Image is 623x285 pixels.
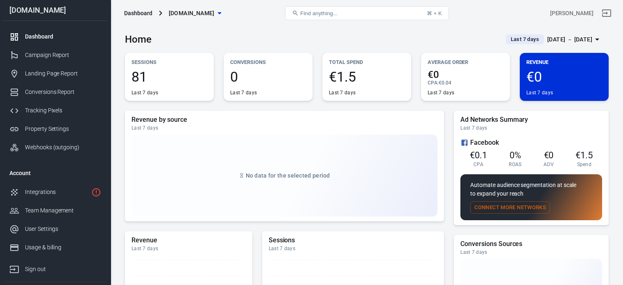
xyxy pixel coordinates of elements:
div: Account id: TDMpudQw [550,9,594,18]
a: Tracking Pixels [3,101,108,120]
span: €0 [526,70,602,84]
div: Property Settings [25,125,101,133]
div: Last 7 days [230,89,257,96]
div: Webhooks (outgoing) [25,143,101,152]
div: Dashboard [25,32,101,41]
div: Last 7 days [460,125,602,131]
div: Sign out [25,265,101,274]
div: Last 7 days [526,89,553,96]
div: Facebook [460,138,602,148]
div: Last 7 days [329,89,356,96]
span: Last 7 days [507,35,542,43]
h5: Revenue [131,236,246,244]
div: Usage & billing [25,243,101,252]
span: 0 [230,70,306,84]
div: Conversions Report [25,88,101,96]
span: €0 [428,70,503,80]
span: 0% [510,150,521,160]
svg: Facebook Ads [460,138,469,148]
div: Last 7 days [131,125,437,131]
div: Last 7 days [460,249,602,255]
div: Last 7 days [131,245,246,252]
div: Campaign Report [25,51,101,59]
a: Team Management [3,201,108,220]
span: ROAS [509,161,521,168]
span: €0 [544,150,554,160]
div: ⌘ + K [427,10,442,16]
div: User Settings [25,225,101,233]
span: velvee.net [169,8,215,18]
a: Campaign Report [3,46,108,64]
button: Last 7 days[DATE] － [DATE] [499,33,609,46]
button: Find anything...⌘ + K [285,6,449,20]
span: 81 [131,70,207,84]
a: Usage & billing [3,238,108,257]
span: €0.1 [470,150,487,160]
div: [DOMAIN_NAME] [3,7,108,14]
h5: Ad Networks Summary [460,116,602,124]
p: Total Spend [329,58,405,66]
span: CPA [473,161,483,168]
span: €1.5 [575,150,593,160]
div: Integrations [25,188,88,196]
div: Tracking Pixels [25,106,101,115]
div: Last 7 days [428,89,454,96]
div: Dashboard [124,9,152,17]
span: Find anything... [300,10,338,16]
h5: Conversions Sources [460,240,602,248]
span: AOV [544,161,554,168]
h5: Revenue by source [131,116,437,124]
p: Revenue [526,58,602,66]
span: CPA : [428,80,439,86]
a: Webhooks (outgoing) [3,138,108,157]
a: Landing Page Report [3,64,108,83]
li: Account [3,163,108,183]
span: No data for the selected period [246,172,330,179]
div: Last 7 days [269,245,438,252]
a: Integrations [3,183,108,201]
div: Last 7 days [131,89,158,96]
p: Conversions [230,58,306,66]
h3: Home [125,34,152,45]
button: [DOMAIN_NAME] [165,6,224,21]
div: Landing Page Report [25,69,101,78]
div: [DATE] － [DATE] [547,34,592,45]
p: Sessions [131,58,207,66]
div: Team Management [25,206,101,215]
a: User Settings [3,220,108,238]
p: Average Order [428,58,503,66]
a: Sign out [3,257,108,278]
span: €0.04 [439,80,451,86]
a: Dashboard [3,27,108,46]
h5: Sessions [269,236,438,244]
p: Automate audience segmentation at scale to expand your reach [470,181,592,198]
a: Conversions Report [3,83,108,101]
span: €1.5 [329,70,405,84]
button: Connect More Networks [470,201,550,214]
span: Spend [577,161,592,168]
a: Property Settings [3,120,108,138]
a: Sign out [597,3,616,23]
svg: 1 networks not verified yet [91,187,101,197]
